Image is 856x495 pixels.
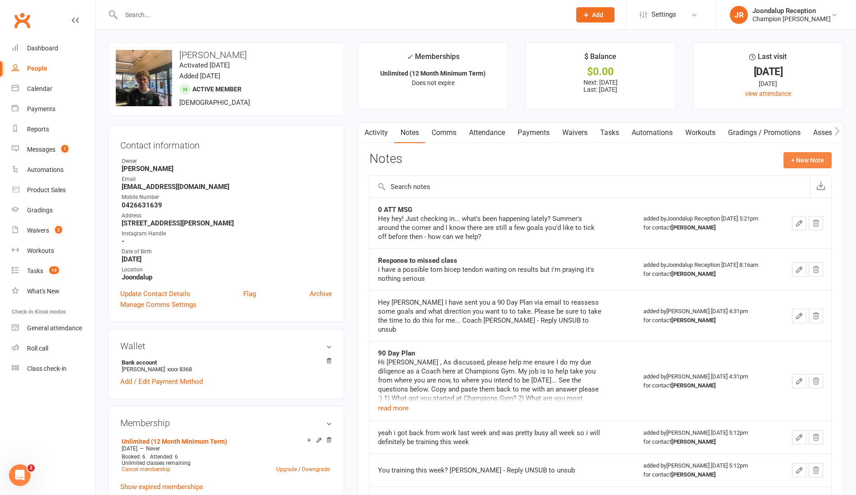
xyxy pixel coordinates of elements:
a: Flag [243,288,256,299]
div: — [119,445,332,452]
div: $ Balance [584,51,616,67]
button: Add [576,7,615,22]
a: Update Contact Details [120,288,190,299]
div: i have a possible torn bicep tendon waiting on results but i'm praying it's nothing serious [378,265,603,283]
a: Tasks 19 [12,261,95,281]
div: Payments [27,105,55,112]
div: General attendance [27,324,82,332]
a: People [12,58,95,79]
strong: Bank account [122,359,328,366]
div: Address [122,211,332,220]
strong: - [122,237,332,245]
span: 2 [55,226,62,234]
strong: [PERSON_NAME] [122,165,332,173]
strong: [EMAIL_ADDRESS][DOMAIN_NAME] [122,183,332,191]
a: Reports [12,119,95,139]
a: Gradings / Promotions [722,122,807,143]
div: Automations [27,166,64,173]
li: [PERSON_NAME] [120,358,332,374]
div: Workouts [27,247,54,254]
div: $0.00 [534,67,667,76]
div: Email [122,175,332,184]
div: Messages [27,146,55,153]
a: Automations [12,160,95,180]
a: Payments [511,122,556,143]
a: Workouts [12,241,95,261]
div: added by [PERSON_NAME] [DATE] 4:31pm [643,307,771,325]
div: Gradings [27,207,53,214]
strong: [PERSON_NAME] [671,270,716,277]
div: for contact [643,437,771,446]
h3: Contact information [120,137,332,150]
a: Add / Edit Payment Method [120,376,203,387]
a: Waivers [556,122,594,143]
a: Manage Comms Settings [120,299,196,310]
div: JR [730,6,748,24]
a: Unlimited (12 Month Minimum Term) [122,438,227,445]
a: Automations [625,122,679,143]
span: Booked: 6 [122,454,146,460]
a: Payments [12,99,95,119]
a: Messages 1 [12,139,95,160]
span: Attended: 6 [150,454,178,460]
div: Location [122,265,332,274]
a: Dashboard [12,38,95,58]
strong: 0 ATT MSG [378,206,412,214]
a: Product Sales [12,180,95,200]
div: What's New [27,288,59,295]
a: What's New [12,281,95,301]
a: Archive [310,288,332,299]
div: added by [PERSON_NAME] [DATE] 5:12pm [643,461,771,479]
div: Owner [122,157,332,166]
strong: Response to missed class [378,256,457,265]
div: Tasks [27,267,43,274]
strong: [PERSON_NAME] [671,471,716,478]
input: Search notes [370,176,810,198]
iframe: Intercom live chat [9,464,31,486]
a: Roll call [12,338,95,359]
span: Settings [651,4,676,25]
span: Add [592,11,603,18]
p: Next: [DATE] Last: [DATE] [534,79,667,93]
div: Calendar [27,85,52,92]
span: xxxx 8368 [167,366,192,373]
span: 1 [61,145,68,153]
div: Champion [PERSON_NAME] [752,15,831,23]
a: Cancel membership [122,466,170,472]
a: Class kiosk mode [12,359,95,379]
div: added by Joondalup Reception [DATE] 5:21pm [643,214,771,232]
a: Attendance [463,122,511,143]
div: Hey [PERSON_NAME] I have sent you a 90 Day Plan via email to reassess some goals and what directi... [378,298,603,334]
div: [DATE] [701,79,835,89]
a: Show expired memberships [120,483,203,491]
h3: [PERSON_NAME] [116,50,337,60]
span: Does not expire [412,79,455,86]
a: Gradings [12,200,95,220]
strong: 90 Day Plan [378,349,415,357]
strong: [STREET_ADDRESS][PERSON_NAME] [122,219,332,227]
div: Waivers [27,227,49,234]
span: [DATE] [122,445,137,452]
div: Memberships [407,51,460,67]
h3: Wallet [120,341,332,351]
h3: Notes [369,152,402,168]
div: yeah i got back from work last week and was pretty busy all week so i will definitely be training... [378,428,603,446]
input: Search... [118,9,565,21]
div: Last visit [749,51,787,67]
div: Hey hey! Just checking in... what's been happening lately? Summer's around the corner and I know ... [378,214,603,241]
div: Joondalup Reception [752,7,831,15]
a: General attendance kiosk mode [12,318,95,338]
strong: Joondalup [122,273,332,281]
div: Roll call [27,345,48,352]
time: Added [DATE] [179,72,220,80]
div: People [27,65,47,72]
span: 19 [49,266,59,274]
div: You training this week? [PERSON_NAME] - Reply UNSUB to unsub [378,466,603,475]
a: Waivers 2 [12,220,95,241]
a: Calendar [12,79,95,99]
button: + New Note [783,152,832,168]
a: Notes [394,122,425,143]
div: for contact [643,270,771,279]
div: Date of Birth [122,247,332,256]
div: for contact [643,223,771,232]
